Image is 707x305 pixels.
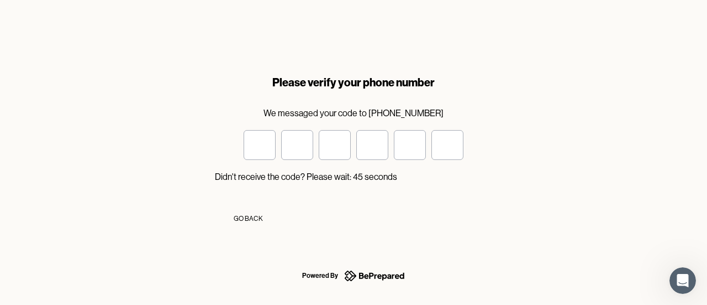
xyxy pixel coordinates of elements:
[215,108,492,118] p: We messaged your code to [PHONE_NUMBER]
[215,75,492,90] div: Please verify your phone number
[215,172,492,182] p: Didn't receive the code? Please wait: 45 seconds
[234,213,263,224] div: Go Back
[669,267,696,294] iframe: Intercom live chat
[215,206,281,231] button: Go Back
[302,269,338,282] div: Powered By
